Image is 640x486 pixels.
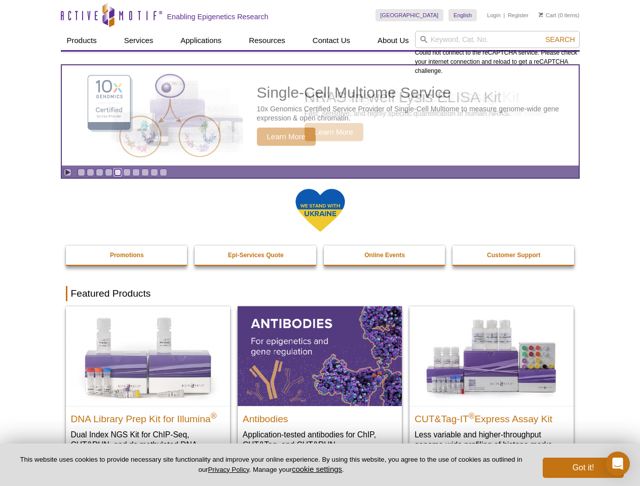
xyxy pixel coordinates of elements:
a: Privacy Policy [208,466,249,473]
a: Resources [243,31,291,50]
span: Search [545,35,575,44]
a: Go to slide 8 [141,169,149,176]
a: Epi-Services Quote [195,246,317,265]
a: CUT&Tag-IT® Express Assay Kit CUT&Tag-IT®Express Assay Kit Less variable and higher-throughput ge... [409,306,574,460]
a: Go to slide 6 [123,169,131,176]
li: | [504,9,505,21]
a: [GEOGRAPHIC_DATA] [375,9,444,21]
img: We Stand With Ukraine [295,188,346,233]
a: Applications [174,31,228,50]
h2: DNA Library Prep Kit for Illumina [71,409,225,424]
img: All Antibodies [238,306,402,406]
div: Could not connect to the reCAPTCHA service. Please check your internet connection and reload to g... [415,31,580,75]
h2: Antibodies [243,409,397,424]
strong: Online Events [364,252,405,259]
a: Go to slide 7 [132,169,140,176]
a: Go to slide 3 [96,169,103,176]
a: Login [487,12,501,19]
p: Less variable and higher-throughput genome-wide profiling of histone marks​. [415,429,569,450]
a: Go to slide 1 [78,169,85,176]
a: Online Events [324,246,446,265]
a: Go to slide 10 [160,169,167,176]
p: Dual Index NGS Kit for ChIP-Seq, CUT&RUN, and ds methylated DNA assays. [71,429,225,460]
strong: Epi-Services Quote [228,252,284,259]
p: Application-tested antibodies for ChIP, CUT&Tag, and CUT&RUN. [243,429,397,450]
li: (0 items) [539,9,580,21]
a: Go to slide 2 [87,169,94,176]
a: Go to slide 4 [105,169,112,176]
a: DNA Library Prep Kit for Illumina DNA Library Prep Kit for Illumina® Dual Index NGS Kit for ChIP-... [66,306,230,470]
strong: Promotions [110,252,144,259]
button: Search [542,35,578,44]
h2: CUT&Tag-IT Express Assay Kit [415,409,569,424]
h2: Featured Products [66,286,575,301]
p: This website uses cookies to provide necessary site functionality and improve your online experie... [16,455,526,474]
a: All Antibodies Antibodies Application-tested antibodies for ChIP, CUT&Tag, and CUT&RUN. [238,306,402,460]
a: Cart [539,12,556,19]
button: cookie settings [292,465,342,473]
a: Toggle autoplay [64,169,71,176]
a: Products [61,31,103,50]
a: English [448,9,477,21]
a: Go to slide 9 [150,169,158,176]
a: Customer Support [453,246,575,265]
strong: Customer Support [487,252,540,259]
input: Keyword, Cat. No. [415,31,580,48]
a: Register [508,12,529,19]
sup: ® [469,411,475,420]
a: Go to slide 5 [114,169,122,176]
a: Promotions [66,246,189,265]
button: Got it! [543,458,624,478]
a: Contact Us [307,31,356,50]
a: Services [118,31,160,50]
div: Open Intercom Messenger [606,452,630,476]
img: DNA Library Prep Kit for Illumina [66,306,230,406]
h2: Enabling Epigenetics Research [167,12,269,21]
a: About Us [371,31,415,50]
img: CUT&Tag-IT® Express Assay Kit [409,306,574,406]
img: Your Cart [539,12,543,17]
sup: ® [211,411,217,420]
